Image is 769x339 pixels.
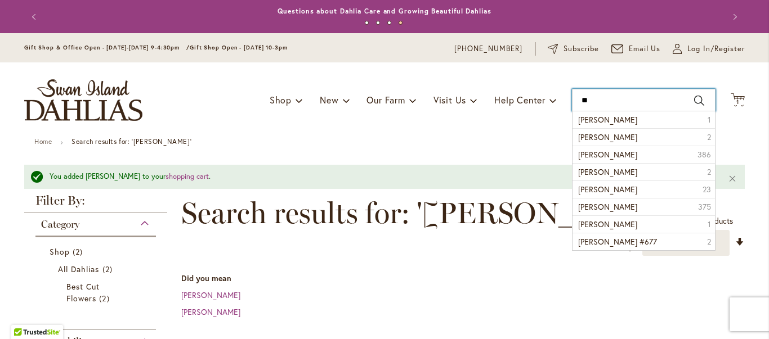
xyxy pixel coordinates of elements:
span: 1 [708,219,711,230]
span: Log In/Register [687,43,745,55]
strong: Filter By: [24,195,167,213]
a: Best Cut Flowers [66,281,128,304]
button: Previous [24,6,47,28]
span: 23 [703,184,711,195]
span: [PERSON_NAME] #677 [578,236,657,247]
span: 2 [707,132,711,143]
span: 375 [698,201,711,213]
button: Next [722,6,745,28]
span: 2 [73,246,86,257]
a: [PERSON_NAME] [181,306,240,317]
a: Subscribe [548,43,599,55]
span: Visit Us [433,94,466,106]
a: All Dahlias [58,263,136,275]
span: [PERSON_NAME] [578,114,637,125]
span: Our Farm [366,94,405,106]
a: shopping cart [166,171,209,181]
span: Gift Shop & Office Open - [DATE]-[DATE] 9-4:30pm / [24,44,190,51]
button: 2 of 4 [376,21,380,25]
button: 3 of 4 [387,21,391,25]
span: Subscribe [564,43,599,55]
span: 2 [707,236,711,247]
a: Log In/Register [673,43,745,55]
a: [PHONE_NUMBER] [454,43,522,55]
span: [PERSON_NAME] [578,184,637,195]
span: Email Us [629,43,661,55]
a: Questions about Dahlia Care and Growing Beautiful Dahlias [278,7,491,15]
span: [PERSON_NAME] [578,149,637,160]
strong: Search results for: '[PERSON_NAME]' [71,137,191,146]
span: Shop [270,94,292,106]
a: store logo [24,79,142,121]
span: Help Center [494,94,546,106]
button: Search [694,92,704,110]
span: [PERSON_NAME] [578,166,637,177]
span: 2 [102,263,115,275]
button: 1 [731,93,745,108]
span: 1 [708,114,711,125]
p: products [699,212,733,230]
span: Shop [50,246,70,257]
span: 1 [736,98,739,106]
span: 2 [707,166,711,178]
span: [PERSON_NAME] [578,132,637,142]
dt: Did you mean [181,273,745,284]
iframe: Launch Accessibility Center [8,299,40,331]
span: New [320,94,338,106]
span: Search results for: '[PERSON_NAME]' [181,196,687,230]
button: 1 of 4 [365,21,369,25]
a: Home [34,137,52,146]
span: Gift Shop Open - [DATE] 10-3pm [190,44,288,51]
button: 4 of 4 [399,21,403,25]
span: Category [41,218,79,230]
a: Shop [50,246,145,257]
div: You added [PERSON_NAME] to your . [50,171,711,182]
span: 2 [99,292,112,304]
a: [PERSON_NAME] [181,290,240,300]
span: Best Cut Flowers [66,281,100,304]
span: 386 [698,149,711,160]
span: [PERSON_NAME] [578,201,637,212]
span: All Dahlias [58,264,100,274]
a: Email Us [611,43,661,55]
span: [PERSON_NAME] [578,219,637,229]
